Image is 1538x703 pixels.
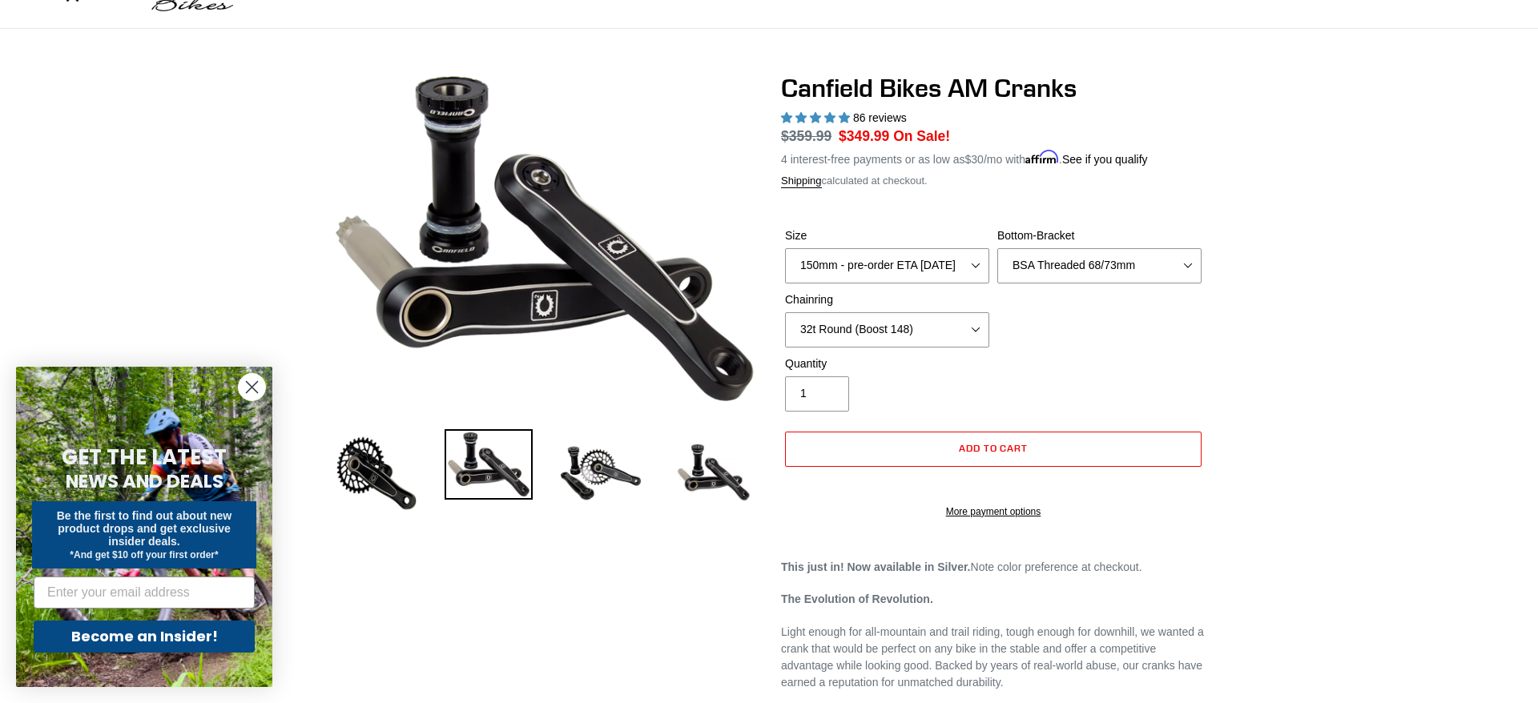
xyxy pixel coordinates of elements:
[781,559,1206,576] p: Note color preference at checkout.
[853,111,907,124] span: 86 reviews
[781,73,1206,103] h1: Canfield Bikes AM Cranks
[238,373,266,401] button: Close dialog
[34,621,255,653] button: Become an Insider!
[62,443,227,472] span: GET THE LATEST
[785,291,989,308] label: Chainring
[785,504,1202,519] a: More payment options
[785,432,1202,467] button: Add to cart
[1025,151,1059,164] span: Affirm
[781,111,853,124] span: 4.97 stars
[781,175,822,188] a: Shipping
[781,128,831,144] s: $359.99
[34,576,255,609] input: Enter your email address
[965,153,984,166] span: $30
[959,442,1029,454] span: Add to cart
[781,147,1148,168] p: 4 interest-free payments or as low as /mo with .
[785,227,989,244] label: Size
[445,429,533,500] img: Load image into Gallery viewer, Canfield Cranks
[997,227,1202,244] label: Bottom-Bracket
[781,624,1206,691] p: Light enough for all-mountain and trail riding, tough enough for downhill, we wanted a crank that...
[1062,153,1148,166] a: See if you qualify - Learn more about Affirm Financing (opens in modal)
[332,429,421,517] img: Load image into Gallery viewer, Canfield Bikes AM Cranks
[66,468,223,494] span: NEWS AND DEALS
[70,549,218,560] span: *And get $10 off your first order*
[839,128,889,144] span: $349.99
[781,173,1206,189] div: calculated at checkout.
[893,126,950,147] span: On Sale!
[57,509,232,548] span: Be the first to find out about new product drops and get exclusive insider deals.
[781,560,971,573] strong: This just in! Now available in Silver.
[557,429,645,517] img: Load image into Gallery viewer, Canfield Bikes AM Cranks
[669,429,757,517] img: Load image into Gallery viewer, CANFIELD-AM_DH-CRANKS
[785,356,989,372] label: Quantity
[781,593,933,605] strong: The Evolution of Revolution.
